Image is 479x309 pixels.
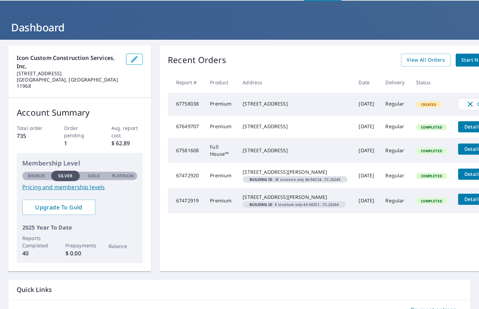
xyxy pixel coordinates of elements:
div: [STREET_ADDRESS] [243,100,347,107]
td: Regular [380,138,410,163]
a: Pricing and membership levels [22,183,137,191]
p: Order pending [64,124,96,139]
td: 67581608 [168,138,204,163]
p: 40 [22,249,51,257]
p: Avg. report cost [111,124,143,139]
span: Completed [417,148,446,153]
p: 2025 Year To Date [22,223,137,232]
td: 67472919 [168,188,204,213]
th: Status [410,72,453,93]
th: Address [237,72,353,93]
td: [DATE] [353,188,380,213]
td: Full House™ [204,138,237,163]
td: Premium [204,116,237,138]
span: E structure only 40.94251, -72.20264 [245,203,343,206]
div: [STREET_ADDRESS][PERSON_NAME] [243,169,347,176]
em: Building ID [250,178,272,181]
span: Created [417,102,441,107]
p: Icon Custom Construction Services, Inc. [17,54,120,70]
td: Premium [204,93,237,116]
td: 67472920 [168,163,204,188]
a: Upgrade To Gold [22,200,95,215]
th: Date [353,72,380,93]
td: Premium [204,188,237,213]
p: [GEOGRAPHIC_DATA], [GEOGRAPHIC_DATA] 11968 [17,77,120,89]
span: View All Orders [407,56,445,64]
h1: Dashboard [8,20,471,34]
span: Completed [417,199,446,203]
td: [DATE] [353,138,380,163]
span: Completed [417,125,446,130]
td: Regular [380,116,410,138]
span: Upgrade To Gold [28,203,90,211]
td: [DATE] [353,116,380,138]
td: 67758038 [168,93,204,116]
p: Total order [17,124,48,132]
th: Product [204,72,237,93]
td: [DATE] [353,93,380,116]
p: Gold [88,173,100,179]
p: 1 [64,139,96,147]
td: Regular [380,93,410,116]
span: SE structure only 40.94224, -72.20245 [245,178,345,181]
p: Platinum [112,173,134,179]
td: Regular [380,188,410,213]
p: Balance [109,242,138,250]
p: [STREET_ADDRESS] [17,70,120,77]
p: $ 62.89 [111,139,143,147]
div: [STREET_ADDRESS] [243,147,347,154]
div: [STREET_ADDRESS] [243,123,347,130]
th: Report # [168,72,204,93]
p: Membership Level [22,159,137,168]
p: Silver [58,173,73,179]
span: Completed [417,173,446,178]
p: Bronze [28,173,45,179]
a: View All Orders [401,54,450,67]
p: Quick Links [17,285,462,294]
p: Reports Completed [22,234,51,249]
td: [DATE] [353,163,380,188]
p: Recent Orders [168,54,226,67]
p: Account Summary [17,106,143,119]
td: Premium [204,163,237,188]
td: 67649707 [168,116,204,138]
p: 735 [17,132,48,140]
div: [STREET_ADDRESS][PERSON_NAME] [243,194,347,201]
td: Regular [380,163,410,188]
p: $ 0.00 [65,249,94,257]
th: Delivery [380,72,410,93]
p: Prepayments [65,242,94,249]
em: Building ID [250,203,272,206]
